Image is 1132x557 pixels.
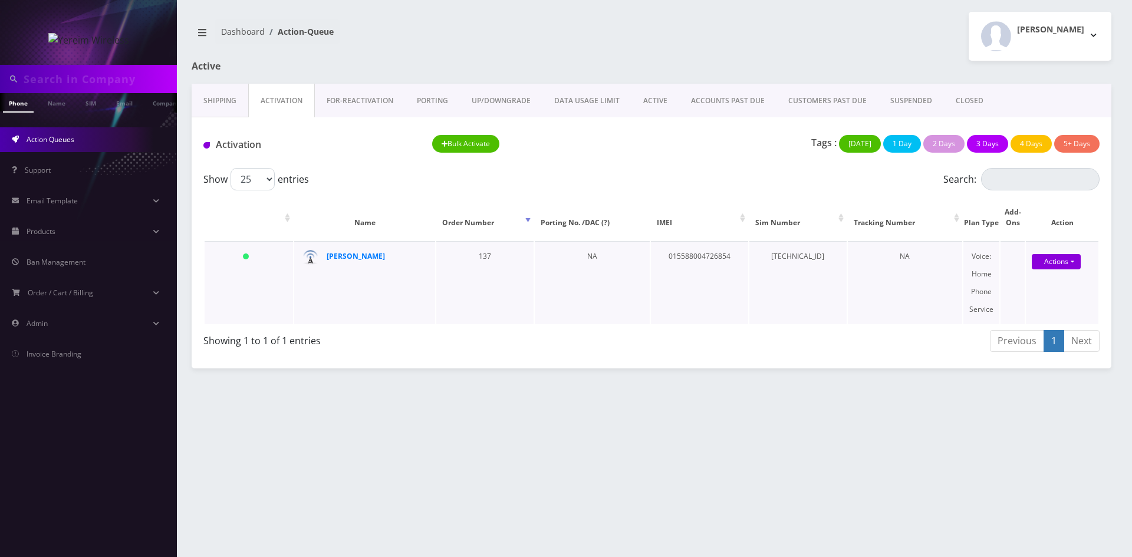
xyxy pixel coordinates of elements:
[943,168,1100,190] label: Search:
[883,135,921,153] button: 1 Day
[1032,254,1081,269] a: Actions
[848,195,963,240] th: Tracking Number: activate to sort column ascending
[192,61,486,72] h1: Active
[963,195,999,240] th: Plan Type
[203,168,309,190] label: Show entries
[294,195,436,240] th: Name
[878,84,944,118] a: SUSPENDED
[27,226,55,236] span: Products
[1044,330,1064,352] a: 1
[963,248,999,318] div: Voice: Home Phone Service
[535,241,650,324] td: NA
[436,241,534,324] td: 137
[192,84,248,118] a: Shipping
[749,241,847,324] td: [TECHNICAL_ID]
[147,93,186,111] a: Company
[839,135,881,153] button: [DATE]
[231,168,275,190] select: Showentries
[679,84,776,118] a: ACCOUNTS PAST DUE
[923,135,965,153] button: 2 Days
[248,84,315,118] a: Activation
[265,25,334,38] li: Action-Queue
[535,195,650,240] th: Porting No. /DAC (?)
[631,84,679,118] a: ACTIVE
[981,168,1100,190] input: Search:
[28,288,93,298] span: Order / Cart / Billing
[651,195,748,240] th: IMEI: activate to sort column ascending
[1054,135,1100,153] button: 5+ Days
[432,135,500,153] button: Bulk Activate
[749,195,847,240] th: Sim Number: activate to sort column ascending
[3,93,34,113] a: Phone
[48,33,129,47] img: Yereim Wireless
[203,139,414,150] h1: Activation
[405,84,460,118] a: PORTING
[27,257,85,267] span: Ban Management
[221,26,265,37] a: Dashboard
[24,68,174,90] input: Search in Company
[990,330,1044,352] a: Previous
[436,195,534,240] th: Order Number: activate to sort column ascending
[848,241,963,324] td: NA
[192,19,643,53] nav: breadcrumb
[1017,25,1084,35] h2: [PERSON_NAME]
[42,93,71,111] a: Name
[315,84,405,118] a: FOR-REActivation
[811,136,837,150] p: Tags :
[542,84,631,118] a: DATA USAGE LIMIT
[967,135,1008,153] button: 3 Days
[1001,195,1025,240] th: Add-Ons
[944,84,995,118] a: CLOSED
[27,196,78,206] span: Email Template
[1026,195,1098,240] th: Action
[1064,330,1100,352] a: Next
[27,318,48,328] span: Admin
[110,93,139,111] a: Email
[203,142,210,149] img: Activation
[27,134,74,144] span: Action Queues
[327,251,385,261] a: [PERSON_NAME]
[203,329,643,348] div: Showing 1 to 1 of 1 entries
[1011,135,1052,153] button: 4 Days
[205,195,293,240] th: : activate to sort column ascending
[776,84,878,118] a: CUSTOMERS PAST DUE
[80,93,102,111] a: SIM
[27,349,81,359] span: Invoice Branding
[969,12,1111,61] button: [PERSON_NAME]
[460,84,542,118] a: UP/DOWNGRADE
[651,241,748,324] td: 015588004726854
[25,165,51,175] span: Support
